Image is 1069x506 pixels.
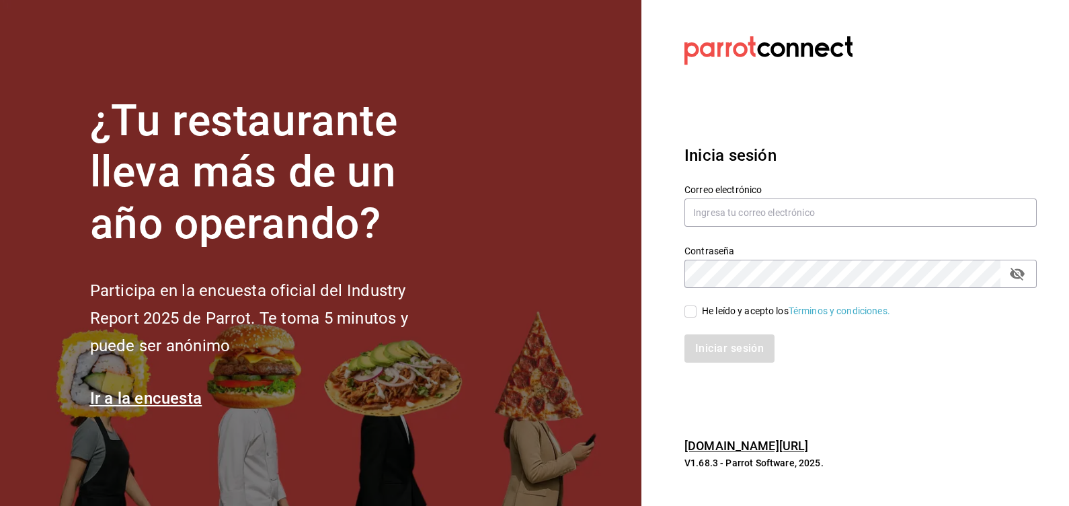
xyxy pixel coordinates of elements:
button: passwordField [1006,262,1029,285]
input: Ingresa tu correo electrónico [684,198,1037,227]
a: Términos y condiciones. [789,305,890,316]
h3: Inicia sesión [684,143,1037,168]
div: He leído y acepto los [702,304,890,318]
p: V1.68.3 - Parrot Software, 2025. [684,456,1037,470]
a: [DOMAIN_NAME][URL] [684,439,808,453]
h1: ¿Tu restaurante lleva más de un año operando? [90,96,453,250]
a: Ir a la encuesta [90,389,202,408]
label: Correo electrónico [684,184,1037,194]
label: Contraseña [684,246,1037,255]
h2: Participa en la encuesta oficial del Industry Report 2025 de Parrot. Te toma 5 minutos y puede se... [90,277,453,359]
